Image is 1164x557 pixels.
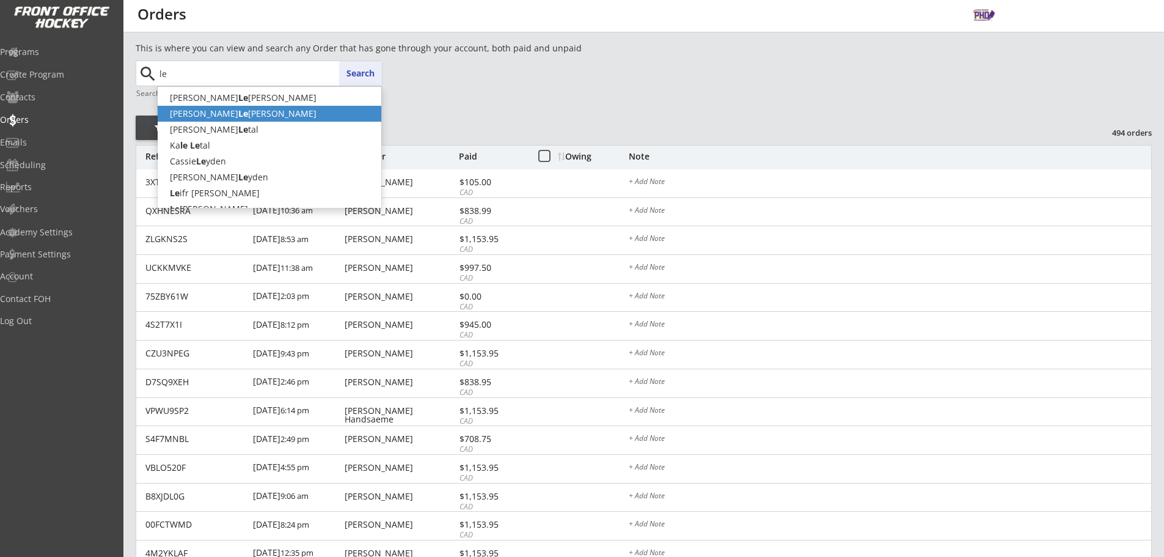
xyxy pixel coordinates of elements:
div: [PERSON_NAME] [345,378,456,386]
font: 2:03 pm [280,290,309,301]
div: [DATE] [253,369,342,397]
div: $1,153.95 [459,349,525,358]
font: 8:53 am [280,234,309,245]
input: Start typing name... [157,61,382,86]
div: $997.50 [459,264,525,272]
div: ZLGKNS2S [145,235,246,243]
div: [PERSON_NAME] [345,435,456,443]
p: [PERSON_NAME] [158,201,381,217]
div: [PERSON_NAME] [345,492,456,501]
div: Reference # [145,152,245,161]
font: 8:12 pm [280,319,309,330]
div: CAD [459,188,525,198]
div: [PERSON_NAME] [345,235,456,243]
div: + Add Note [629,435,1151,444]
div: $838.99 [459,207,525,215]
font: 11:38 am [280,262,313,273]
div: $1,153.95 [459,520,525,529]
div: $1,153.95 [459,492,525,501]
div: + Add Note [629,292,1151,302]
font: 2:46 pm [280,376,309,387]
div: This is where you can view and search any Order that has gone through your account, both paid and... [136,42,651,54]
div: $0.00 [459,292,525,301]
font: 9:06 am [280,490,309,501]
div: Filter [136,122,205,135]
div: D7SQ9XEH [145,378,246,386]
div: $105.00 [459,178,525,186]
div: [PERSON_NAME] [345,292,456,301]
div: [PERSON_NAME] Handsaeme [345,407,456,424]
div: Organizer [345,152,456,161]
p: Ka tal [158,138,381,153]
div: [DATE] [253,284,342,311]
div: Paid [459,152,525,161]
div: Note [629,152,1151,161]
div: Owing [558,152,628,161]
p: ifr [PERSON_NAME] [158,185,381,201]
div: CAD [459,388,525,398]
div: [DATE] [253,455,342,482]
div: [DATE] [253,341,342,368]
div: [DATE] [253,226,342,254]
strong: Le [196,155,206,167]
div: 75ZBY61W [145,292,246,301]
div: Search by [136,89,171,97]
strong: Le [238,108,248,119]
div: [DATE] [253,312,342,339]
div: [DATE] [253,512,342,539]
font: 6:14 pm [280,405,309,416]
div: CAD [459,302,525,312]
strong: le [180,139,188,151]
div: S4F7MNBL [145,435,246,443]
div: 00FCTWMD [145,520,246,529]
div: CAD [459,530,525,540]
strong: Le [238,171,248,183]
p: [PERSON_NAME] yden [158,169,381,185]
div: 3XTNTX42 [145,178,246,186]
div: CAD [459,359,525,369]
div: [PERSON_NAME] [345,463,456,472]
font: 8:24 pm [280,519,309,530]
div: $1,153.95 [459,235,525,243]
div: [DATE] [253,398,342,426]
div: $838.95 [459,378,525,386]
div: $945.00 [459,320,525,329]
strong: Le [170,203,180,215]
p: Cassie yden [158,153,381,169]
div: [DATE] [253,255,342,282]
div: [PERSON_NAME] [345,264,456,272]
div: QXHNESRA [145,207,246,215]
div: + Add Note [629,207,1151,216]
div: [PERSON_NAME] [345,178,456,186]
div: + Add Note [629,378,1151,388]
strong: Le [190,139,200,151]
div: [PERSON_NAME] [345,520,456,529]
div: CAD [459,330,525,341]
div: [DATE] [253,484,342,511]
div: + Add Note [629,235,1151,245]
button: search [137,64,158,84]
div: CAD [459,273,525,284]
button: Search [339,61,382,86]
font: 4:55 pm [280,462,309,473]
div: + Add Note [629,320,1151,330]
div: B8XJDL0G [145,492,246,501]
div: + Add Note [629,349,1151,359]
div: + Add Note [629,463,1151,473]
font: 10:36 am [280,205,313,216]
div: VPWU9SP2 [145,407,246,415]
div: [PERSON_NAME] [345,349,456,358]
div: $708.75 [459,435,525,443]
p: [PERSON_NAME] [PERSON_NAME] [158,106,381,122]
div: [DATE] [253,426,342,454]
div: $1,153.95 [459,463,525,472]
div: CAD [459,473,525,484]
div: + Add Note [629,407,1151,416]
div: CAD [459,216,525,227]
div: + Add Note [629,520,1151,530]
p: [PERSON_NAME] tal [158,122,381,138]
div: VBLO520F [145,463,246,472]
div: CAD [459,502,525,512]
div: + Add Note [629,178,1151,188]
div: + Add Note [629,492,1151,502]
